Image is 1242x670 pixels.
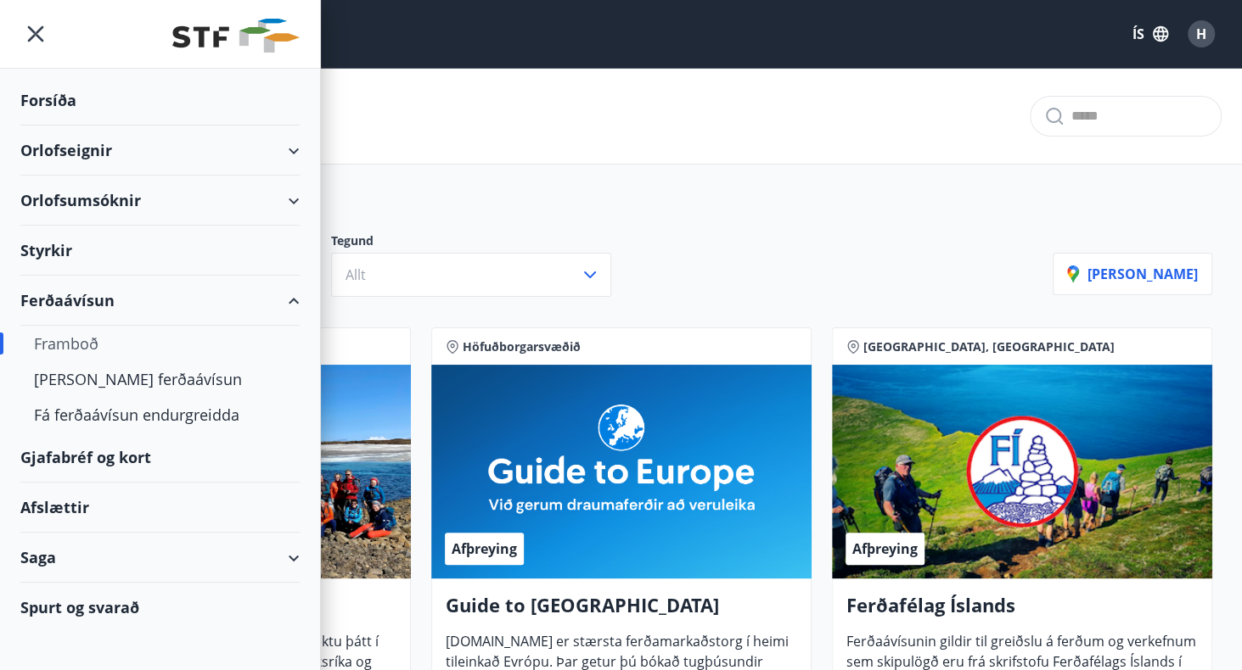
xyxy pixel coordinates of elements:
[34,361,286,397] div: [PERSON_NAME] ferðaávísun
[20,75,300,126] div: Forsíða
[20,276,300,326] div: Ferðaávísun
[1123,19,1177,49] button: ÍS
[452,539,517,558] span: Afþreying
[846,592,1198,631] h4: Ferðafélag Íslands
[20,226,300,276] div: Styrkir
[863,338,1115,355] span: [GEOGRAPHIC_DATA], [GEOGRAPHIC_DATA]
[20,126,300,176] div: Orlofseignir
[1196,25,1206,43] span: H
[446,592,797,631] h4: Guide to [GEOGRAPHIC_DATA]
[852,539,918,558] span: Afþreying
[346,265,366,284] span: Allt
[20,583,300,632] div: Spurt og svarað
[34,397,286,433] div: Fá ferðaávísun endurgreidda
[463,338,581,355] span: Höfuðborgarsvæðið
[34,326,286,361] div: Framboð
[1067,265,1198,283] p: [PERSON_NAME]
[172,19,300,53] img: union_logo
[20,433,300,483] div: Gjafabréf og kort
[20,533,300,583] div: Saga
[331,232,632,253] p: Tegund
[331,253,611,297] button: Allt
[20,176,300,226] div: Orlofsumsóknir
[1181,14,1222,54] button: H
[20,19,51,49] button: menu
[20,483,300,533] div: Afslættir
[1053,253,1212,295] button: [PERSON_NAME]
